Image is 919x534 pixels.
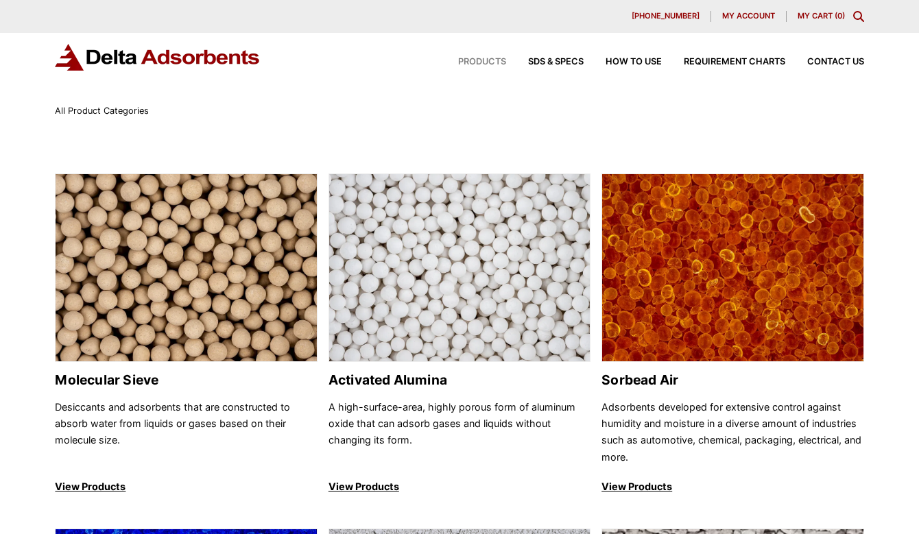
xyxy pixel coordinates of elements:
[798,11,845,21] a: My Cart (0)
[601,478,863,495] p: View Products
[662,58,785,66] a: Requirement Charts
[601,399,863,466] p: Adsorbents developed for extensive control against humidity and moisture in a diverse amount of i...
[506,58,584,66] a: SDS & SPECS
[55,478,317,495] p: View Products
[621,11,711,22] a: [PHONE_NUMBER]
[458,58,506,66] span: Products
[601,173,863,496] a: Sorbead Air Sorbead Air Adsorbents developed for extensive control against humidity and moisture ...
[584,58,662,66] a: How to Use
[684,58,785,66] span: Requirement Charts
[55,372,317,388] h2: Molecular Sieve
[601,372,863,388] h2: Sorbead Air
[329,174,590,363] img: Activated Alumina
[632,12,700,20] span: [PHONE_NUMBER]
[602,174,863,363] img: Sorbead Air
[55,44,261,71] img: Delta Adsorbents
[329,478,590,495] p: View Products
[329,372,590,388] h2: Activated Alumina
[329,399,590,466] p: A high-surface-area, highly porous form of aluminum oxide that can adsorb gases and liquids witho...
[785,58,864,66] a: Contact Us
[55,173,317,496] a: Molecular Sieve Molecular Sieve Desiccants and adsorbents that are constructed to absorb water fr...
[55,106,149,116] span: All Product Categories
[55,399,317,466] p: Desiccants and adsorbents that are constructed to absorb water from liquids or gases based on the...
[436,58,506,66] a: Products
[807,58,864,66] span: Contact Us
[711,11,787,22] a: My account
[528,58,584,66] span: SDS & SPECS
[606,58,662,66] span: How to Use
[722,12,775,20] span: My account
[837,11,842,21] span: 0
[329,173,590,496] a: Activated Alumina Activated Alumina A high-surface-area, highly porous form of aluminum oxide tha...
[56,174,316,363] img: Molecular Sieve
[853,11,864,22] div: Toggle Modal Content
